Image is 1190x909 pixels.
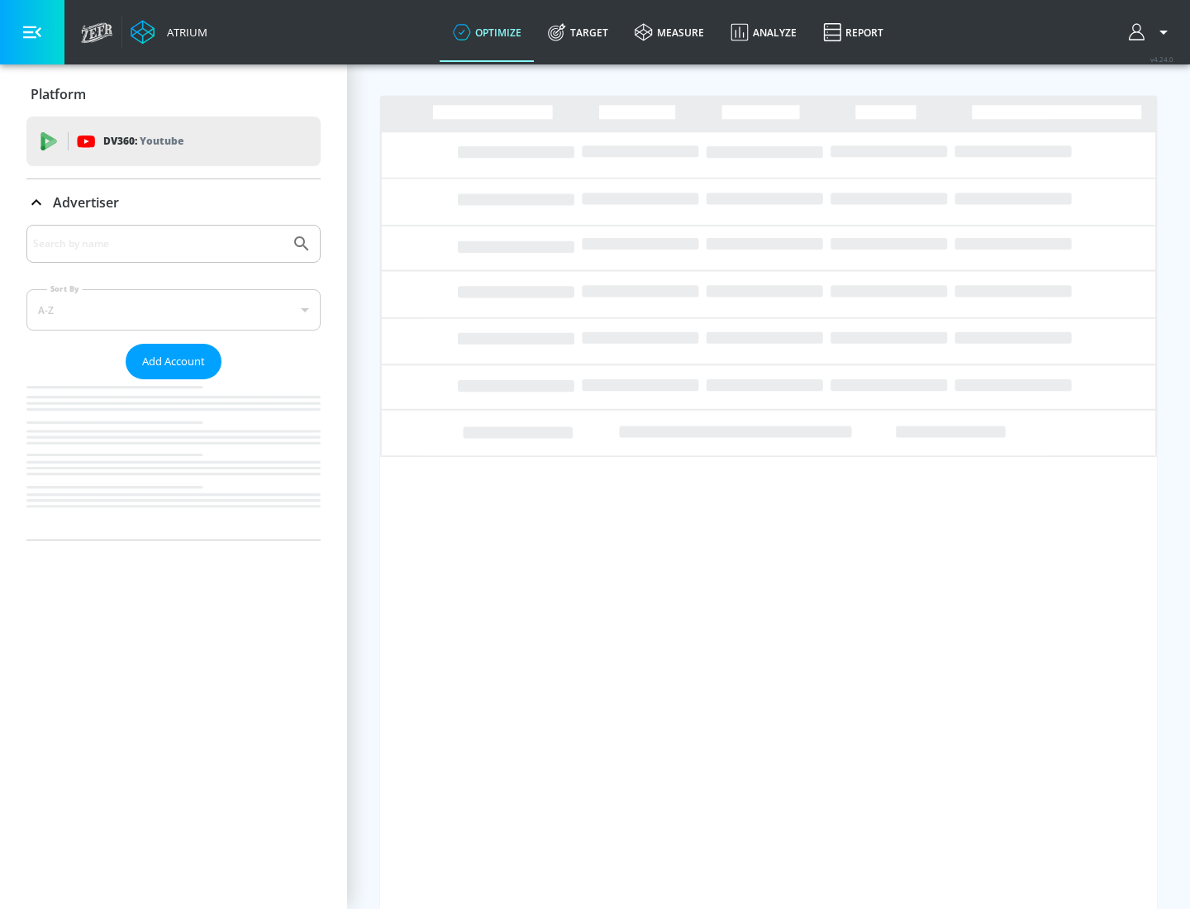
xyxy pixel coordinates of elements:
a: measure [621,2,717,62]
div: Advertiser [26,179,321,226]
a: Target [535,2,621,62]
button: Add Account [126,344,221,379]
a: Atrium [131,20,207,45]
div: Platform [26,71,321,117]
div: Advertiser [26,225,321,540]
div: Atrium [160,25,207,40]
a: Analyze [717,2,810,62]
p: Advertiser [53,193,119,212]
span: Add Account [142,352,205,371]
div: A-Z [26,289,321,331]
nav: list of Advertiser [26,379,321,540]
label: Sort By [47,283,83,294]
p: Youtube [140,132,183,150]
a: Report [810,2,897,62]
p: Platform [31,85,86,103]
p: DV360: [103,132,183,150]
input: Search by name [33,233,283,255]
span: v 4.24.0 [1150,55,1173,64]
a: optimize [440,2,535,62]
div: DV360: Youtube [26,117,321,166]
